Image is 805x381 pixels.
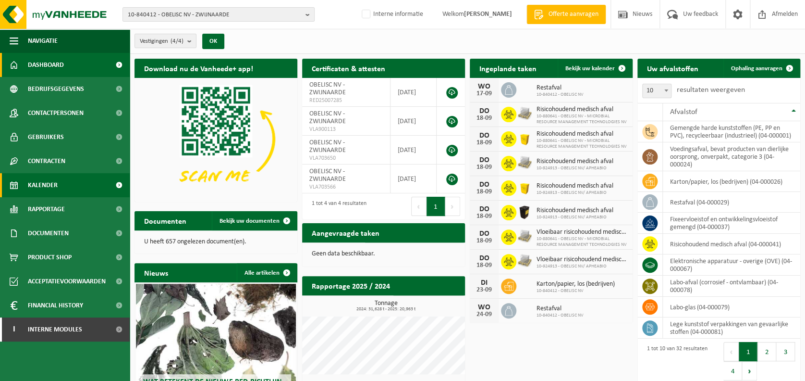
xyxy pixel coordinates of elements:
td: elektronische apparatuur - overige (OVE) (04-000067) [663,254,800,276]
p: Geen data beschikbaar. [312,251,455,257]
a: Bekijk uw kalender [558,59,632,78]
span: Gebruikers [28,125,64,149]
div: 24-09 [475,311,494,318]
div: WO [475,83,494,90]
div: DO [475,230,494,238]
span: Financial History [28,293,83,317]
td: labo-afval (corrosief - ontvlambaar) (04-000078) [663,276,800,297]
button: Next [445,197,460,216]
div: DO [475,181,494,189]
span: Risicohoudend medisch afval [537,130,628,138]
span: Risicohoudend medisch afval [537,158,613,165]
img: LP-SB-00050-HPE-22 [516,179,533,195]
td: risicohoudend medisch afval (04-000041) [663,234,800,254]
p: U heeft 657 ongelezen document(en). [144,239,288,245]
span: OBELISC NV - ZWIJNAARDE [309,110,346,125]
td: labo-glas (04-000079) [663,297,800,317]
span: 10-924913 - OBELISC NV/ APHEABIO [537,190,613,196]
button: Previous [411,197,427,216]
count: (4/4) [171,38,183,44]
span: Restafval [537,84,584,92]
span: I [10,317,18,342]
span: RED25007285 [309,97,383,104]
span: OBELISC NV - ZWIJNAARDE [309,139,346,154]
button: 1 [739,342,757,361]
td: [DATE] [390,107,437,136]
span: Afvalstof [670,108,697,116]
span: Contracten [28,149,65,173]
span: Risicohoudend medisch afval [537,207,613,215]
span: OBELISC NV - ZWIJNAARDE [309,81,346,96]
span: 10-880641 - OBELISC NV - MICROBIAL RESOURCE MANAGEMENT TECHNOLOGIES NV [537,236,628,248]
div: 18-09 [475,140,494,146]
td: [DATE] [390,165,437,193]
span: 10 [642,84,671,98]
span: Offerte aanvragen [546,10,601,19]
span: 10 [643,84,671,98]
span: 10-840412 - OBELISC NV - ZWIJNAARDE [128,8,302,22]
div: 18-09 [475,189,494,195]
span: Dashboard [28,53,64,77]
div: 23-09 [475,287,494,293]
span: Acceptatievoorwaarden [28,269,106,293]
span: Ophaling aanvragen [731,65,782,72]
div: 18-09 [475,262,494,269]
img: Download de VHEPlus App [134,78,297,200]
h2: Ingeplande taken [470,59,546,77]
td: [DATE] [390,78,437,107]
span: 10-840412 - OBELISC NV [537,313,584,318]
td: gemengde harde kunststoffen (PE, PP en PVC), recycleerbaar (industrieel) (04-000001) [663,121,800,142]
strong: [PERSON_NAME] [464,11,512,18]
img: LP-SB-00050-HPE-22 [516,130,533,146]
div: DO [475,254,494,262]
img: LP-PA-00000-WDN-11 [516,154,533,171]
span: Kalender [28,173,58,197]
div: 18-09 [475,238,494,244]
span: 10-924913 - OBELISC NV/ APHEABIO [537,264,628,269]
img: LP-PA-00000-WDN-11 [516,105,533,122]
td: lege kunststof verpakkingen van gevaarlijke stoffen (04-000081) [663,317,800,339]
a: Ophaling aanvragen [723,59,799,78]
div: DO [475,156,494,164]
div: 17-09 [475,90,494,97]
div: 18-09 [475,213,494,220]
h2: Uw afvalstoffen [637,59,708,77]
span: Vestigingen [140,34,183,49]
span: 10-880641 - OBELISC NV - MICROBIAL RESOURCE MANAGEMENT TECHNOLOGIES NV [537,138,628,150]
span: Risicohoudend medisch afval [537,106,628,114]
span: 10-924913 - OBELISC NV/ APHEABIO [537,215,613,220]
button: OK [202,34,224,49]
span: 10-924913 - OBELISC NV/ APHEABIO [537,165,613,171]
span: Contactpersonen [28,101,84,125]
h2: Documenten [134,211,196,230]
span: OBELISC NV - ZWIJNAARDE [309,168,346,183]
label: Interne informatie [360,7,423,22]
div: 18-09 [475,164,494,171]
span: 10-840412 - OBELISC NV [537,288,615,294]
h2: Rapportage 2025 / 2024 [302,276,400,295]
h2: Aangevraagde taken [302,223,389,242]
span: Bekijk uw documenten [220,218,280,224]
div: DO [475,107,494,115]
h2: Nieuws [134,263,178,282]
div: DO [475,205,494,213]
span: Navigatie [28,29,58,53]
h2: Download nu de Vanheede+ app! [134,59,263,77]
span: Product Shop [28,245,72,269]
button: 1 [427,197,445,216]
span: VLA900113 [309,126,383,133]
td: restafval (04-000029) [663,192,800,213]
span: 10-840412 - OBELISC NV [537,92,584,98]
span: VLA703650 [309,154,383,162]
img: LP-PA-00000-WDN-11 [516,228,533,244]
div: 1 tot 4 van 4 resultaten [307,196,366,217]
button: Next [742,361,757,381]
h3: Tonnage [307,300,465,312]
a: Alle artikelen [237,263,296,282]
button: 3 [776,342,795,361]
button: 10-840412 - OBELISC NV - ZWIJNAARDE [122,7,315,22]
td: karton/papier, los (bedrijven) (04-000026) [663,171,800,192]
span: Bekijk uw kalender [565,65,615,72]
span: Interne modules [28,317,82,342]
img: LP-SB-00050-HPE-51 [516,203,533,220]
